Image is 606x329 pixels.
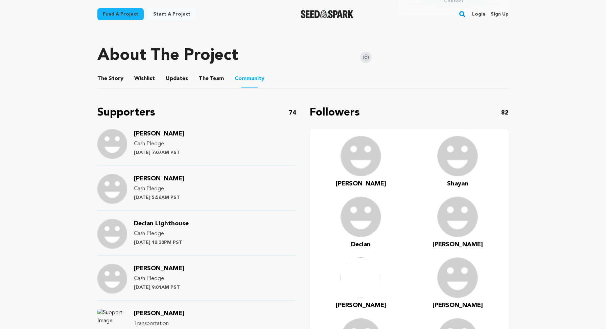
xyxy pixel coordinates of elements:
img: ACg8ocKNCzvecFqLR1k9E5fyWhqp-HdWyci0fYYjManRcFuCaEFnJw=s96-c [341,257,381,298]
span: Declan [351,242,371,248]
span: Declan Lighthouse [134,221,189,227]
a: Fund a project [97,8,144,20]
a: [PERSON_NAME] [433,240,483,249]
span: Team [199,75,224,83]
img: Support Image [97,219,127,249]
span: [PERSON_NAME] [336,302,386,308]
a: [PERSON_NAME] [134,266,184,272]
a: [PERSON_NAME] [336,301,386,310]
h1: About The Project [97,48,238,64]
span: Community [235,75,264,83]
p: Supporters [97,105,155,121]
p: 82 [501,108,509,118]
p: Cash Pledge [134,185,184,193]
span: [PERSON_NAME] [134,176,184,182]
span: [PERSON_NAME] [134,265,184,272]
span: The [97,75,107,83]
p: [DATE] 7:07AM PST [134,149,184,156]
p: [DATE] 12:30PM PST [134,239,189,246]
span: [PERSON_NAME] [433,302,483,308]
a: [PERSON_NAME] [134,131,184,137]
img: Support Image [97,264,127,294]
a: [PERSON_NAME] [134,176,184,182]
p: 74 [289,108,296,118]
span: [PERSON_NAME] [433,242,483,248]
a: Shayan [447,179,468,188]
a: [PERSON_NAME] [134,311,184,317]
span: Updates [166,75,188,83]
span: [PERSON_NAME] [134,131,184,137]
a: [PERSON_NAME] [336,179,386,188]
a: Declan [351,240,371,249]
p: Cash Pledge [134,140,184,148]
p: Transportation [134,320,184,328]
p: Cash Pledge [134,275,184,283]
p: Followers [310,105,360,121]
span: Story [97,75,123,83]
img: user.png [341,136,381,176]
a: [PERSON_NAME] [433,301,483,310]
img: Seed&Spark Instagram Icon [360,52,372,63]
img: user.png [341,197,381,237]
img: Seed&Spark Logo Dark Mode [301,10,354,18]
a: Declan Lighthouse [134,221,189,227]
a: Login [472,9,485,20]
img: Support Image [97,174,127,204]
span: Shayan [447,181,468,187]
a: Sign up [491,9,509,20]
a: Seed&Spark Homepage [301,10,354,18]
a: Start a project [148,8,196,20]
span: The [199,75,209,83]
img: Support Image [97,129,127,159]
img: user.png [437,257,478,298]
p: [DATE] 5:56AM PST [134,194,184,201]
p: Cash Pledge [134,230,189,238]
span: Wishlist [134,75,155,83]
span: [PERSON_NAME] [134,310,184,317]
img: user.png [437,197,478,237]
p: [DATE] 9:01AM PST [134,284,184,291]
span: [PERSON_NAME] [336,181,386,187]
img: user.png [437,136,478,176]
